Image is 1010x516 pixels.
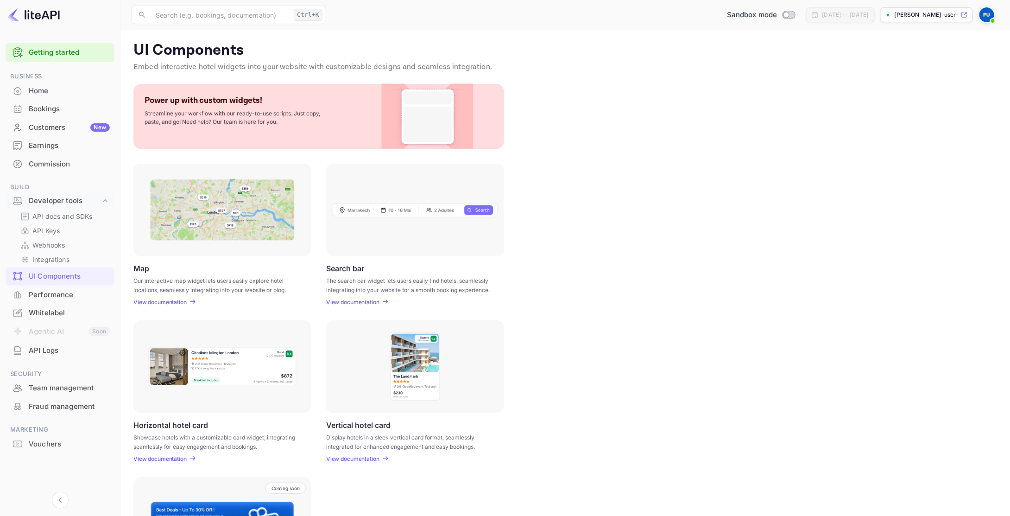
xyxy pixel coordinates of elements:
[333,203,498,217] img: Search Frame
[6,379,114,396] a: Team management
[7,7,60,22] img: LiteAPI logo
[29,47,110,58] a: Getting started
[6,155,114,172] a: Commission
[326,299,382,306] a: View documentation
[20,226,107,236] a: API Keys
[32,255,69,264] p: Integrations
[145,95,262,106] p: Power up with custom widgets!
[326,433,492,450] p: Display hotels in a sleek vertical card format, seamlessly integrated for enhanced engagement and...
[6,435,114,453] div: Vouchers
[294,9,322,21] div: Ctrl+K
[326,455,379,462] p: View documentation
[29,345,110,356] div: API Logs
[6,82,114,99] a: Home
[6,268,114,285] a: UI Components
[6,369,114,379] span: Security
[6,119,114,136] a: CustomersNew
[133,299,189,306] a: View documentation
[133,41,997,60] p: UI Components
[133,420,208,429] p: Horizontal hotel card
[20,240,107,250] a: Webhooks
[326,299,379,306] p: View documentation
[6,435,114,452] a: Vouchers
[32,211,93,221] p: API docs and SDKs
[6,304,114,322] div: Whitelabel
[6,119,114,137] div: CustomersNew
[390,84,465,149] img: Custom Widget PNG
[6,398,114,415] a: Fraud management
[17,238,111,252] div: Webhooks
[326,455,382,462] a: View documentation
[17,253,111,266] div: Integrations
[148,346,297,387] img: Horizontal hotel card Frame
[145,109,330,126] p: Streamline your workflow with our ready-to-use scripts. Just copy, paste, and go! Need help? Our ...
[6,286,114,304] div: Performance
[6,137,114,154] a: Earnings
[133,276,300,293] p: Our interactive map widget lets users easily explore hotel locations, seamlessly integrating into...
[90,123,110,132] div: New
[6,137,114,155] div: Earnings
[150,6,290,24] input: Search (e.g. bookings, documentation)
[29,383,110,394] div: Team management
[6,182,114,192] span: Build
[6,193,114,209] div: Developer tools
[20,211,107,221] a: API docs and SDKs
[133,62,997,73] p: Embed interactive hotel widgets into your website with customizable designs and seamless integrat...
[6,71,114,82] span: Business
[133,455,189,462] a: View documentation
[727,10,777,20] span: Sandbox mode
[133,264,149,273] p: Map
[29,439,110,450] div: Vouchers
[822,11,869,19] div: [DATE] — [DATE]
[6,155,114,173] div: Commission
[723,10,799,20] div: Switch to Production mode
[326,276,492,293] p: The search bar widget lets users easily find hotels, seamlessly integrating into your website for...
[29,196,101,206] div: Developer tools
[6,379,114,397] div: Team management
[29,159,110,170] div: Commission
[6,425,114,435] span: Marketing
[326,420,391,429] p: Vertical hotel card
[29,290,110,300] div: Performance
[32,226,60,236] p: API Keys
[133,299,187,306] p: View documentation
[133,455,187,462] p: View documentation
[6,100,114,118] div: Bookings
[29,86,110,96] div: Home
[6,286,114,303] a: Performance
[29,271,110,282] div: UI Components
[6,82,114,100] div: Home
[29,104,110,115] div: Bookings
[6,100,114,117] a: Bookings
[17,224,111,237] div: API Keys
[52,492,69,509] button: Collapse navigation
[6,304,114,321] a: Whitelabel
[32,240,65,250] p: Webhooks
[6,342,114,359] a: API Logs
[6,43,114,62] div: Getting started
[271,485,300,491] p: Coming soon
[150,179,295,241] img: Map Frame
[326,264,364,273] p: Search bar
[6,398,114,416] div: Fraud management
[29,308,110,319] div: Whitelabel
[390,332,441,401] img: Vertical hotel card Frame
[895,11,959,19] p: [PERSON_NAME]-user-xb4wx.n...
[133,433,300,450] p: Showcase hotels with a customizable card widget, integrating seamlessly for easy engagement and b...
[979,7,994,22] img: Ferdinand User
[29,401,110,412] div: Fraud management
[20,255,107,264] a: Integrations
[29,140,110,151] div: Earnings
[6,342,114,360] div: API Logs
[29,122,110,133] div: Customers
[17,210,111,223] div: API docs and SDKs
